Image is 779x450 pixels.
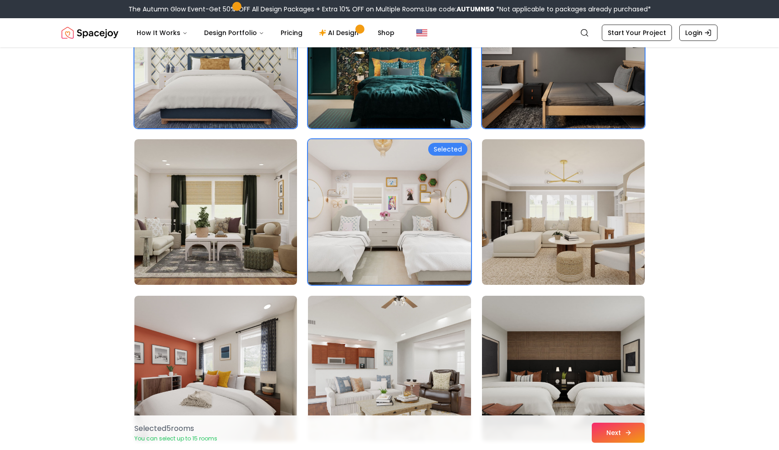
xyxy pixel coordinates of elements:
img: Room room-15 [482,139,645,285]
span: Use code: [425,5,494,14]
div: Selected [428,143,467,156]
img: Room room-18 [482,296,645,441]
a: Shop [370,24,402,42]
p: You can select up to 15 rooms [134,435,217,442]
img: Spacejoy Logo [61,24,118,42]
img: Room room-17 [308,296,471,441]
span: *Not applicable to packages already purchased* [494,5,651,14]
img: Room room-14 [308,139,471,285]
button: Next [592,423,645,443]
a: AI Design [312,24,369,42]
button: Design Portfolio [197,24,272,42]
img: Room room-13 [134,139,297,285]
nav: Main [129,24,402,42]
b: AUTUMN50 [456,5,494,14]
a: Spacejoy [61,24,118,42]
div: The Autumn Glow Event-Get 50% OFF All Design Packages + Extra 10% OFF on Multiple Rooms. [128,5,651,14]
a: Login [679,25,717,41]
img: United States [416,27,427,38]
img: Room room-16 [134,296,297,441]
nav: Global [61,18,717,47]
a: Pricing [273,24,310,42]
button: How It Works [129,24,195,42]
a: Start Your Project [602,25,672,41]
p: Selected 5 room s [134,423,217,434]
